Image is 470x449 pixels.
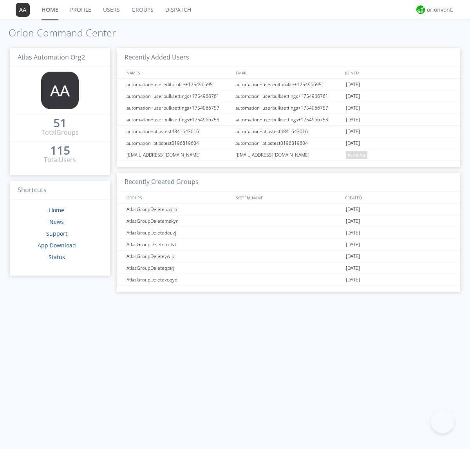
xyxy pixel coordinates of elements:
a: automation+atlastest0196819604automation+atlastest0196819604[DATE] [117,137,460,149]
a: AtlasGroupDeleteqpirj[DATE] [117,262,460,274]
img: 373638.png [16,3,30,17]
a: [EMAIL_ADDRESS][DOMAIN_NAME][EMAIL_ADDRESS][DOMAIN_NAME]pending [117,149,460,161]
a: AtlasGroupDeletexoqyd[DATE] [117,274,460,286]
a: App Download [38,242,76,249]
div: orionvontas+atlas+automation+org2 [427,6,456,14]
div: AtlasGroupDeletepaqro [125,204,233,215]
div: AtlasGroupDeletexoqyd [125,274,233,285]
span: [DATE] [346,215,360,227]
a: 115 [50,146,70,155]
div: [EMAIL_ADDRESS][DOMAIN_NAME] [233,149,344,160]
span: [DATE] [346,262,360,274]
div: automation+atlastest0196819604 [233,137,344,149]
div: automation+atlastest0196819604 [125,137,233,149]
div: JOINED [343,67,453,78]
iframe: Toggle Customer Support [431,410,454,433]
div: automation+usereditprofile+1754966951 [233,79,344,90]
h3: Recently Added Users [117,48,460,67]
div: automation+userbulksettings+1754966761 [125,90,233,102]
div: [EMAIL_ADDRESS][DOMAIN_NAME] [125,149,233,160]
div: Total Groups [42,128,79,137]
h3: Shortcuts [10,181,110,200]
div: automation+atlastest4841643016 [125,126,233,137]
a: News [49,218,64,225]
div: 115 [50,146,70,154]
a: 51 [53,119,67,128]
span: [DATE] [346,239,360,251]
a: AtlasGroupDeletepaqro[DATE] [117,204,460,215]
div: SYSTEM_NAME [234,192,343,203]
span: [DATE] [346,227,360,239]
div: AtlasGroupDeleteoxdvt [125,239,233,250]
a: AtlasGroupDeleteywlpi[DATE] [117,251,460,262]
span: [DATE] [346,90,360,102]
a: automation+userbulksettings+1754966761automation+userbulksettings+1754966761[DATE] [117,90,460,102]
a: AtlasGroupDeletedeuvj[DATE] [117,227,460,239]
div: automation+userbulksettings+1754966757 [233,102,344,114]
a: automation+atlastest4841643016automation+atlastest4841643016[DATE] [117,126,460,137]
a: AtlasGroupDeleteoxdvt[DATE] [117,239,460,251]
div: automation+userbulksettings+1754966753 [233,114,344,125]
div: AtlasGroupDeleteqpirj [125,262,233,274]
span: [DATE] [346,137,360,149]
div: AtlasGroupDeleteywlpi [125,251,233,262]
a: automation+usereditprofile+1754966951automation+usereditprofile+1754966951[DATE] [117,79,460,90]
span: [DATE] [346,114,360,126]
div: AtlasGroupDeletedeuvj [125,227,233,238]
div: automation+userbulksettings+1754966753 [125,114,233,125]
a: automation+userbulksettings+1754966757automation+userbulksettings+1754966757[DATE] [117,102,460,114]
div: automation+usereditprofile+1754966951 [125,79,233,90]
div: CREATED [343,192,453,203]
div: automation+atlastest4841643016 [233,126,344,137]
img: 373638.png [41,72,79,109]
span: [DATE] [346,126,360,137]
a: Home [49,206,64,214]
span: [DATE] [346,204,360,215]
a: Status [49,253,65,261]
span: pending [346,151,367,159]
span: [DATE] [346,79,360,90]
span: Atlas Automation Org2 [18,53,85,61]
span: [DATE] [346,251,360,262]
div: GROUPS [125,192,232,203]
div: AtlasGroupDeletemskyn [125,215,233,227]
a: automation+userbulksettings+1754966753automation+userbulksettings+1754966753[DATE] [117,114,460,126]
a: Support [46,230,67,237]
div: automation+userbulksettings+1754966757 [125,102,233,114]
span: [DATE] [346,274,360,286]
a: AtlasGroupDeletemskyn[DATE] [117,215,460,227]
div: NAMES [125,67,232,78]
div: automation+userbulksettings+1754966761 [233,90,344,102]
img: 29d36aed6fa347d5a1537e7736e6aa13 [416,5,425,14]
h3: Recently Created Groups [117,173,460,192]
div: 51 [53,119,67,127]
span: [DATE] [346,102,360,114]
div: EMAIL [234,67,343,78]
div: Total Users [44,155,76,164]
